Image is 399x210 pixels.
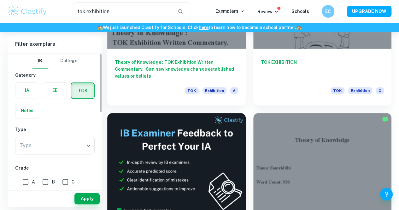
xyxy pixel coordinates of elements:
[325,8,332,15] h6: EC
[1,24,398,31] h6: We just launched Clastify for Schools. Click to learn how to become a school partner.
[347,6,391,17] button: UPGRADE NOW
[8,5,48,18] img: Clastify logo
[331,87,344,94] span: TOK
[291,9,309,14] a: Schools
[60,53,77,69] button: College
[43,83,67,98] button: EE
[32,53,48,69] button: IB
[376,87,384,94] span: C
[73,3,173,20] input: Search for any exemplars...
[32,53,77,69] div: Filter type choice
[72,178,75,185] span: C
[199,25,208,30] a: here
[15,72,95,79] h6: Category
[15,126,95,133] h6: Type
[15,165,95,171] h6: Grade
[380,188,393,201] button: Help and Feedback
[74,193,100,204] button: Apply
[15,83,39,98] button: IA
[230,87,238,94] span: A
[382,116,388,123] img: Marked
[15,103,39,118] button: Notes
[8,35,102,53] h6: Filter exemplars
[257,8,279,15] p: Review
[215,8,245,15] p: Exemplars
[32,178,35,185] span: A
[261,59,384,80] h6: TOK EXHIBITION
[348,87,372,94] span: Exhibition
[296,25,302,30] span: 🏫
[115,59,238,80] h6: Theory of Knowledge : TOK Exhibition Written Commentary. ‘Can new knowledge change established va...
[71,83,94,98] button: TOK
[322,5,334,18] button: EC
[97,25,103,30] span: 🏫
[185,87,199,94] span: TOK
[52,178,55,185] span: B
[202,87,226,94] span: Exhibition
